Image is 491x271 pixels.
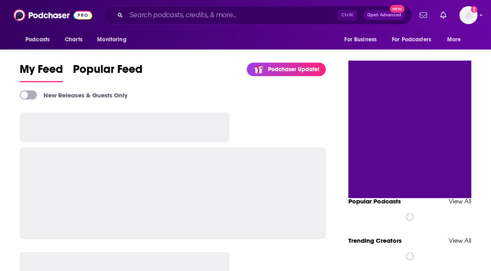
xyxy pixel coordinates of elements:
[73,62,143,82] a: Popular Feed
[459,6,477,24] button: Show profile menu
[20,32,60,47] button: open menu
[20,62,63,82] a: My Feed
[459,6,477,24] span: Logged in as jprice115
[59,32,87,47] a: Charts
[97,34,126,45] span: Monitoring
[447,34,461,45] span: More
[338,10,357,20] span: Ctrl K
[367,13,401,17] span: Open Advanced
[348,197,401,205] a: Popular Podcasts
[449,237,471,244] a: View All
[392,34,431,45] span: For Podcasters
[104,6,412,25] div: Search podcasts, credits, & more...
[268,66,319,73] p: Podchaser Update!
[390,5,405,13] span: New
[344,34,377,45] span: For Business
[25,34,50,45] span: Podcasts
[339,32,387,47] button: open menu
[471,6,477,13] svg: Add a profile image
[65,34,82,45] span: Charts
[441,32,471,47] button: open menu
[20,90,127,99] a: New Releases & Guests Only
[386,32,443,47] button: open menu
[437,8,450,22] a: Show notifications dropdown
[364,10,405,20] button: Open AdvancedNew
[91,32,137,47] button: open menu
[73,62,143,81] span: Popular Feed
[14,7,92,23] img: Podchaser - Follow, Share and Rate Podcasts
[126,9,338,22] input: Search podcasts, credits, & more...
[20,62,63,81] span: My Feed
[459,6,477,24] img: User Profile
[348,237,402,244] a: Trending Creators
[449,197,471,205] a: View All
[416,8,430,22] a: Show notifications dropdown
